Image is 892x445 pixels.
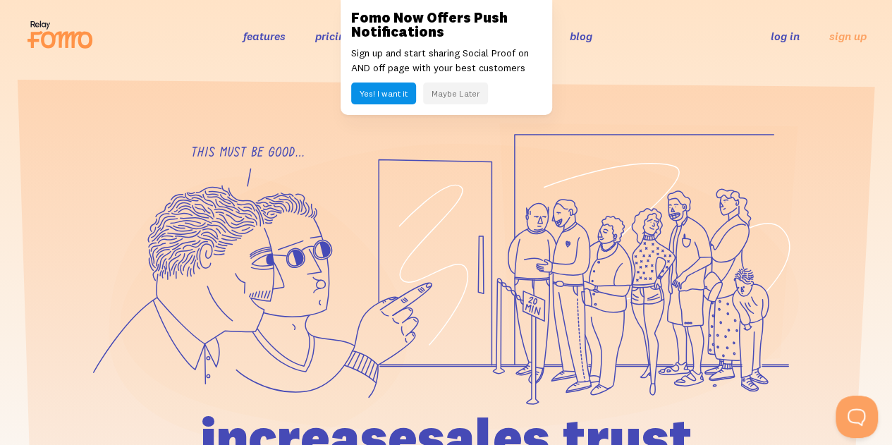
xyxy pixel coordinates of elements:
[423,83,488,104] button: Maybe Later
[351,11,542,39] h3: Fomo Now Offers Push Notifications
[836,396,878,438] iframe: Help Scout Beacon - Open
[829,29,867,44] a: sign up
[351,46,542,75] p: Sign up and start sharing Social Proof on AND off page with your best customers
[570,29,592,43] a: blog
[243,29,286,43] a: features
[351,83,416,104] button: Yes! I want it
[315,29,351,43] a: pricing
[771,29,800,43] a: log in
